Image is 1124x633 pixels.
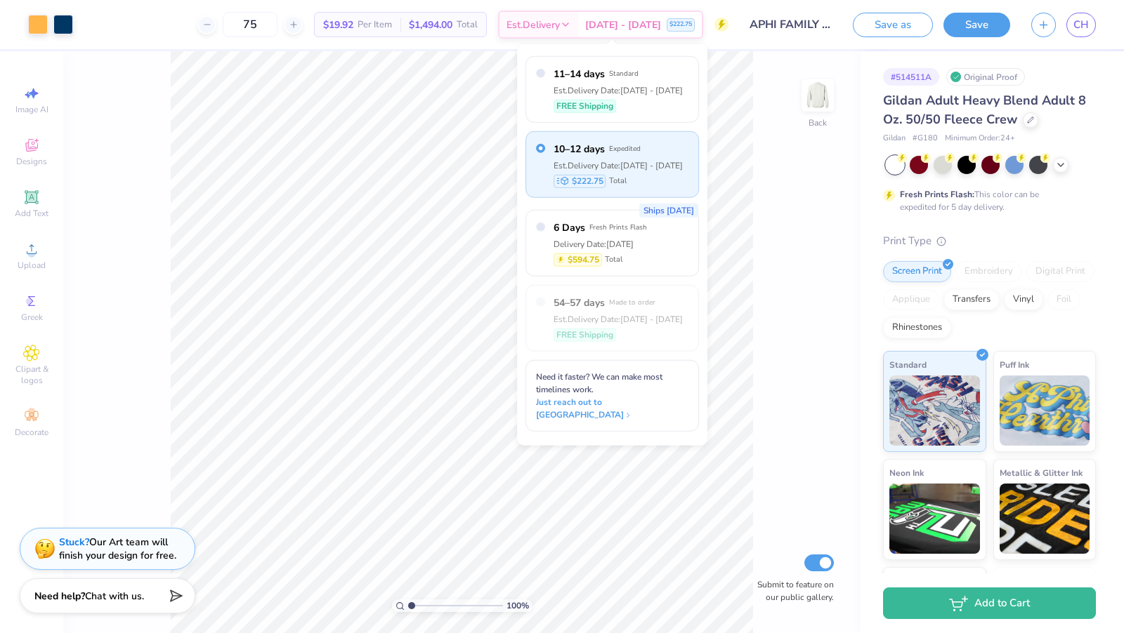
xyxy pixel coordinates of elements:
[507,18,560,32] span: Est. Delivery
[21,312,43,323] span: Greek
[554,220,585,234] span: 6 Days
[15,208,48,219] span: Add Text
[1026,261,1094,282] div: Digital Print
[609,69,639,79] span: Standard
[554,159,683,171] div: Est. Delivery Date: [DATE] - [DATE]
[804,81,832,109] img: Back
[59,535,89,549] strong: Stuck?
[739,11,842,39] input: Untitled Design
[900,189,974,200] strong: Fresh Prints Flash:
[16,156,47,167] span: Designs
[1004,289,1043,310] div: Vinyl
[946,68,1025,86] div: Original Proof
[943,13,1010,37] button: Save
[883,587,1096,619] button: Add to Cart
[605,254,622,266] span: Total
[572,175,603,187] span: $222.75
[883,68,939,86] div: # 514511A
[1000,484,1090,554] img: Metallic & Glitter Ink
[323,18,353,32] span: $19.92
[883,233,1096,249] div: Print Type
[809,116,827,129] div: Back
[883,92,1086,128] span: Gildan Adult Heavy Blend Adult 8 Oz. 50/50 Fleece Crew
[883,133,906,145] span: Gildan
[15,104,48,115] span: Image AI
[889,375,980,446] img: Standard
[536,396,688,421] span: Just reach out to [GEOGRAPHIC_DATA]
[943,289,1000,310] div: Transfers
[750,578,834,604] label: Submit to feature on our public gallery.
[900,188,1073,213] div: This color can be expedited for 5 day delivery.
[889,357,927,372] span: Standard
[883,317,951,338] div: Rhinestones
[554,295,605,309] span: 54–57 days
[1047,289,1080,310] div: Foil
[1066,13,1096,37] a: CH
[669,20,692,29] span: $222.75
[589,222,647,232] span: Fresh Prints Flash
[554,84,683,96] div: Est. Delivery Date: [DATE] - [DATE]
[585,18,661,32] span: [DATE] - [DATE]
[609,175,627,187] span: Total
[913,133,938,145] span: # G180
[18,260,46,271] span: Upload
[609,298,655,307] span: Made to order
[15,427,48,438] span: Decorate
[889,465,924,480] span: Neon Ink
[409,18,452,32] span: $1,494.00
[7,364,56,386] span: Clipart & logos
[59,535,176,562] div: Our Art team will finish your design for free.
[554,237,647,250] div: Delivery Date: [DATE]
[1000,357,1029,372] span: Puff Ink
[34,589,85,603] strong: Need help?
[556,328,613,341] span: FREE Shipping
[457,18,478,32] span: Total
[358,18,392,32] span: Per Item
[955,261,1022,282] div: Embroidery
[883,261,951,282] div: Screen Print
[945,133,1015,145] span: Minimum Order: 24 +
[556,100,613,112] span: FREE Shipping
[554,312,683,325] div: Est. Delivery Date: [DATE] - [DATE]
[853,13,933,37] button: Save as
[1073,17,1089,33] span: CH
[85,589,144,603] span: Chat with us.
[1000,375,1090,446] img: Puff Ink
[223,12,277,37] input: – –
[609,144,641,154] span: Expedited
[883,289,939,310] div: Applique
[536,371,662,395] span: Need it faster? We can make most timelines work.
[554,66,605,81] span: 11–14 days
[554,141,605,156] span: 10–12 days
[507,599,529,612] span: 100 %
[568,253,599,266] span: $594.75
[889,484,980,554] img: Neon Ink
[1000,465,1083,480] span: Metallic & Glitter Ink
